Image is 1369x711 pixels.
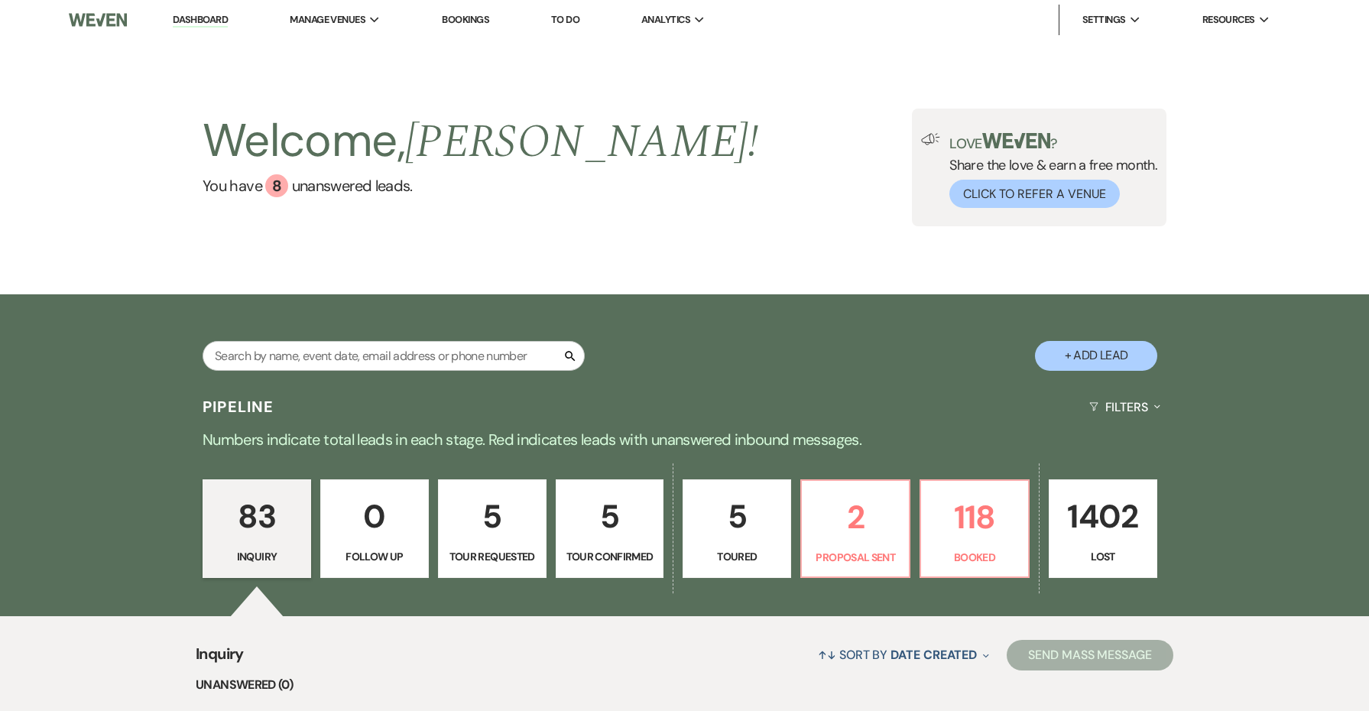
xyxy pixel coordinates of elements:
[69,4,127,36] img: Weven Logo
[982,133,1050,148] img: weven-logo-green.svg
[693,548,781,565] p: Toured
[811,549,900,566] p: Proposal Sent
[448,548,537,565] p: Tour Requested
[448,491,537,542] p: 5
[135,427,1235,452] p: Numbers indicate total leads in each stage. Red indicates leads with unanswered inbound messages.
[693,491,781,542] p: 5
[890,647,977,663] span: Date Created
[940,133,1157,208] div: Share the love & earn a free month.
[812,635,995,675] button: Sort By Date Created
[551,13,579,26] a: To Do
[203,341,585,371] input: Search by name, event date, email address or phone number
[811,492,900,543] p: 2
[949,180,1120,208] button: Click to Refer a Venue
[566,548,654,565] p: Tour Confirmed
[556,479,664,579] a: 5Tour Confirmed
[949,133,1157,151] p: Love ?
[800,479,910,579] a: 2Proposal Sent
[173,13,228,28] a: Dashboard
[438,479,547,579] a: 5Tour Requested
[1202,12,1255,28] span: Resources
[265,174,288,197] div: 8
[442,13,489,26] a: Bookings
[930,492,1019,543] p: 118
[196,675,1173,695] li: Unanswered (0)
[405,107,758,177] span: [PERSON_NAME] !
[1083,387,1166,427] button: Filters
[203,109,758,174] h2: Welcome,
[212,491,301,542] p: 83
[1007,640,1173,670] button: Send Mass Message
[290,12,365,28] span: Manage Venues
[1049,479,1157,579] a: 1402Lost
[566,491,654,542] p: 5
[330,548,419,565] p: Follow Up
[1082,12,1126,28] span: Settings
[1059,548,1147,565] p: Lost
[203,479,311,579] a: 83Inquiry
[921,133,940,145] img: loud-speaker-illustration.svg
[203,396,274,417] h3: Pipeline
[930,549,1019,566] p: Booked
[212,548,301,565] p: Inquiry
[1059,491,1147,542] p: 1402
[203,174,758,197] a: You have 8 unanswered leads.
[818,647,836,663] span: ↑↓
[1035,341,1157,371] button: + Add Lead
[196,642,244,675] span: Inquiry
[330,491,419,542] p: 0
[683,479,791,579] a: 5Toured
[920,479,1030,579] a: 118Booked
[320,479,429,579] a: 0Follow Up
[641,12,690,28] span: Analytics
